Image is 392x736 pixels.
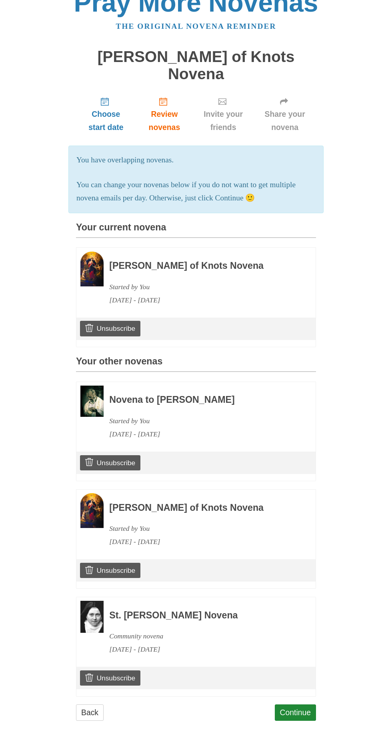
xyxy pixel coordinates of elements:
[109,522,294,535] div: Started by You
[275,704,316,721] a: Continue
[76,154,316,167] p: You have overlapping novenas.
[109,280,294,294] div: Started by You
[80,601,104,633] img: Novena image
[193,90,254,138] a: Invite your friends
[109,643,294,656] div: [DATE] - [DATE]
[262,108,308,134] span: Share your novena
[109,630,294,643] div: Community novena
[116,22,276,30] a: The original novena reminder
[80,252,104,286] img: Novena image
[76,178,316,205] p: You can change your novenas below if you do not want to get multiple novena emails per day. Other...
[109,503,294,513] h3: [PERSON_NAME] of Knots Novena
[109,294,294,307] div: [DATE] - [DATE]
[80,455,140,470] a: Unsubscribe
[109,261,294,271] h3: [PERSON_NAME] of Knots Novena
[80,386,104,417] img: Novena image
[76,356,316,372] h3: Your other novenas
[144,108,185,134] span: Review novenas
[109,428,294,441] div: [DATE] - [DATE]
[80,670,140,686] a: Unsubscribe
[80,321,140,336] a: Unsubscribe
[76,222,316,238] h3: Your current novena
[109,535,294,548] div: [DATE] - [DATE]
[80,563,140,578] a: Unsubscribe
[201,108,246,134] span: Invite your friends
[254,90,316,138] a: Share your novena
[109,395,294,405] h3: Novena to [PERSON_NAME]
[76,90,136,138] a: Choose start date
[109,414,294,428] div: Started by You
[109,610,294,621] h3: St. [PERSON_NAME] Novena
[84,108,128,134] span: Choose start date
[136,90,193,138] a: Review novenas
[76,704,104,721] a: Back
[80,493,104,528] img: Novena image
[76,48,316,82] h1: [PERSON_NAME] of Knots Novena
